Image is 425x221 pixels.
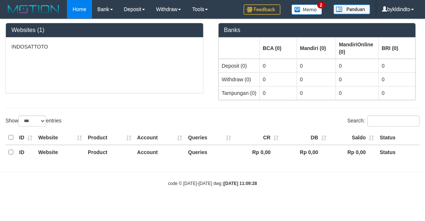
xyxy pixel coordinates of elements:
strong: [DATE] 11:09:28 [224,181,257,186]
img: panduan.png [333,4,370,14]
th: Group: activate to sort column ascending [219,38,259,59]
p: INDOSATTOTO [11,43,198,50]
th: Group: activate to sort column ascending [336,38,378,59]
th: Group: activate to sort column ascending [379,38,415,59]
input: Search: [367,115,419,126]
th: CR [234,131,281,145]
th: Queries [185,131,234,145]
td: 0 [259,86,297,100]
th: Group: activate to sort column ascending [297,38,336,59]
img: Button%20Memo.svg [291,4,322,15]
td: 0 [379,72,415,86]
th: Product [85,131,134,145]
th: Product [85,145,134,159]
th: Account [134,145,185,159]
td: 0 [259,59,297,73]
td: 0 [336,59,378,73]
select: Showentries [18,115,46,126]
td: 0 [297,72,336,86]
th: Rp 0,00 [329,145,377,159]
th: Status [377,145,419,159]
img: Feedback.jpg [244,4,280,15]
th: ID [16,131,35,145]
th: Account [134,131,185,145]
td: 0 [336,72,378,86]
label: Search: [347,115,419,126]
img: MOTION_logo.png [6,4,61,15]
th: Saldo [329,131,377,145]
td: 0 [259,72,297,86]
th: ID [16,145,35,159]
th: Status [377,131,419,145]
th: DB [281,131,329,145]
h3: Banks [224,27,410,33]
small: code © [DATE]-[DATE] dwg | [168,181,257,186]
td: 0 [379,86,415,100]
th: Group: activate to sort column ascending [259,38,297,59]
label: Show entries [6,115,61,126]
td: Tampungan (0) [219,86,259,100]
td: 0 [297,86,336,100]
span: 2 [317,2,325,8]
td: 0 [379,59,415,73]
h3: Websites (1) [11,27,198,33]
th: Rp 0,00 [234,145,281,159]
td: Withdraw (0) [219,72,259,86]
th: Website [35,131,85,145]
th: Queries [185,145,234,159]
td: 0 [297,59,336,73]
td: 0 [336,86,378,100]
th: Website [35,145,85,159]
th: Rp 0,00 [281,145,329,159]
td: Deposit (0) [219,59,259,73]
